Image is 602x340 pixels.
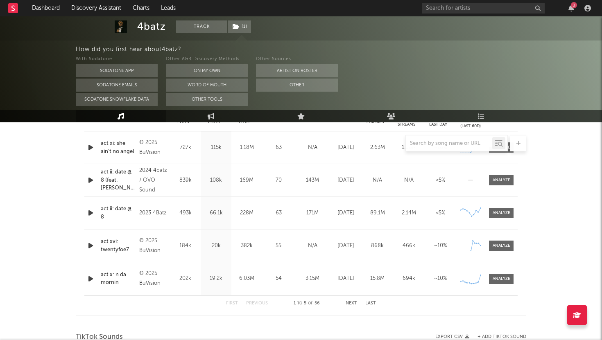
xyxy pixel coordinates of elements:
[76,64,158,77] button: Sodatone App
[297,242,328,250] div: N/A
[228,20,251,33] button: (1)
[139,208,168,218] div: 2023 4Batz
[203,242,229,250] div: 20k
[227,20,251,33] span: ( 1 )
[246,301,268,306] button: Previous
[297,176,328,185] div: 143M
[568,5,574,11] button: 3
[76,93,158,106] button: Sodatone Snowflake Data
[166,64,248,77] button: On My Own
[264,275,293,283] div: 54
[137,20,166,33] div: 4batz
[406,140,492,147] input: Search by song name or URL
[308,302,313,305] span: of
[172,176,199,185] div: 839k
[233,275,260,283] div: 6.03M
[139,236,168,256] div: © 2025 BuVision
[364,275,391,283] div: 15.8M
[332,275,360,283] div: [DATE]
[139,166,168,195] div: 2024 4batz / OVO Sound
[101,271,135,287] a: act x: n da mornin
[172,242,199,250] div: 184k
[469,335,526,339] button: + Add TikTok Sound
[172,275,199,283] div: 202k
[166,79,248,92] button: Word Of Mouth
[166,54,248,64] div: Other A&R Discovery Methods
[101,238,135,254] a: act xvi: twentyfoe7
[76,79,158,92] button: Sodatone Emails
[226,301,238,306] button: First
[203,275,229,283] div: 19.2k
[101,168,135,192] a: act ii: date @ 8 (feat. [PERSON_NAME]) - remix
[364,242,391,250] div: 868k
[172,209,199,217] div: 493k
[203,176,229,185] div: 108k
[264,209,293,217] div: 63
[332,176,360,185] div: [DATE]
[101,205,135,221] a: act ii: date @ 8
[256,64,338,77] button: Artist on Roster
[395,176,423,185] div: N/A
[395,275,423,283] div: 694k
[427,176,454,185] div: <5%
[76,45,602,54] div: How did you first hear about 4batz ?
[233,209,260,217] div: 228M
[233,242,260,250] div: 382k
[76,54,158,64] div: With Sodatone
[297,275,328,283] div: 3.15M
[256,79,338,92] button: Other
[346,301,357,306] button: Next
[365,301,376,306] button: Last
[297,302,302,305] span: to
[176,20,227,33] button: Track
[284,299,329,308] div: 1 5 56
[264,242,293,250] div: 55
[139,269,168,288] div: © 2025 BuVision
[427,242,454,250] div: ~ 10 %
[256,54,338,64] div: Other Sources
[233,176,260,185] div: 169M
[364,209,391,217] div: 89.1M
[395,209,423,217] div: 2.14M
[364,176,391,185] div: N/A
[332,242,360,250] div: [DATE]
[422,3,545,14] input: Search for artists
[427,275,454,283] div: ~ 10 %
[435,334,469,339] button: Export CSV
[332,209,360,217] div: [DATE]
[166,93,248,106] button: Other Tools
[395,242,423,250] div: 466k
[203,209,229,217] div: 66.1k
[264,176,293,185] div: 70
[571,2,577,8] div: 3
[478,335,526,339] button: + Add TikTok Sound
[297,209,328,217] div: 171M
[427,209,454,217] div: <5%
